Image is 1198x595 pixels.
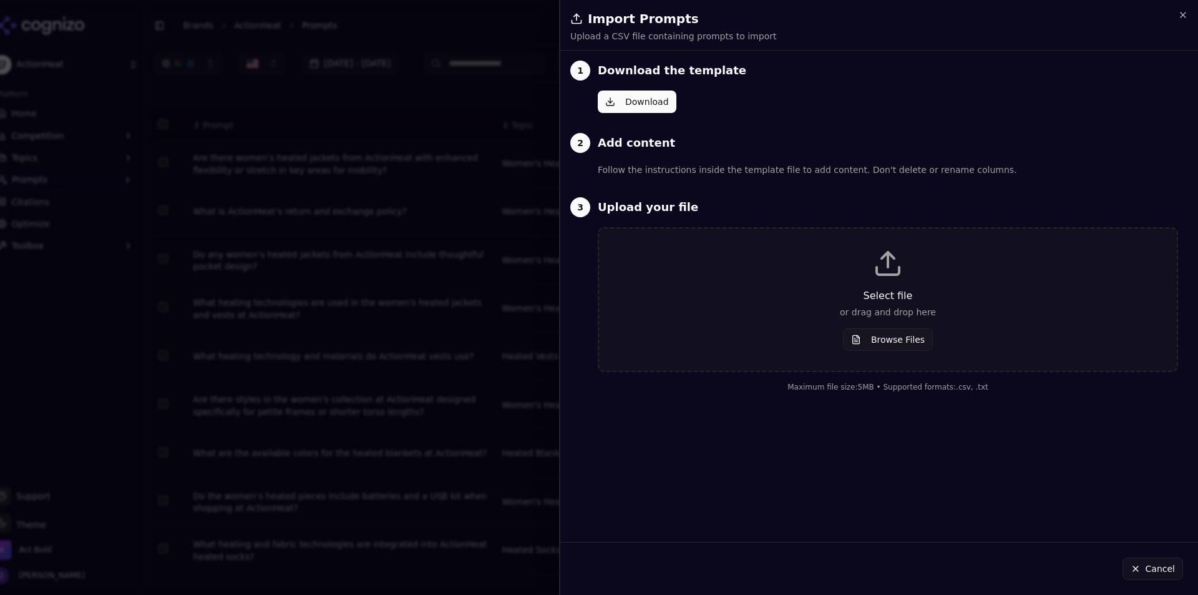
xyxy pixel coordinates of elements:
button: Download [598,91,676,113]
h3: Download the template [598,62,746,79]
div: 1 [570,61,590,81]
div: 3 [570,197,590,217]
p: or drag and drop here [619,306,1157,318]
h3: Add content [598,134,675,152]
div: Maximum file size: 5 MB • Supported formats: .csv, .txt [598,382,1178,392]
h3: Upload your file [598,199,698,216]
p: Select file [619,288,1157,303]
button: Cancel [1123,558,1183,580]
button: Browse Files [843,328,933,351]
div: 2 [570,133,590,153]
p: Follow the instructions inside the template file to add content. Don't delete or rename columns. [598,163,1178,177]
p: Upload a CSV file containing prompts to import [570,30,776,42]
h2: Import Prompts [570,10,1188,27]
